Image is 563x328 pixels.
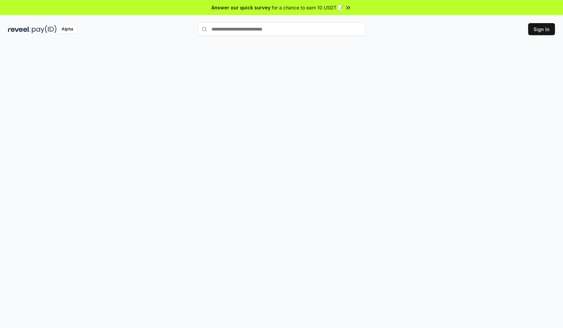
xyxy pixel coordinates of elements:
[211,4,270,11] span: Answer our quick survey
[8,25,30,34] img: reveel_dark
[32,25,57,34] img: pay_id
[58,25,77,34] div: Alpha
[272,4,343,11] span: for a chance to earn 10 USDT 📝
[528,23,555,35] button: Sign In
